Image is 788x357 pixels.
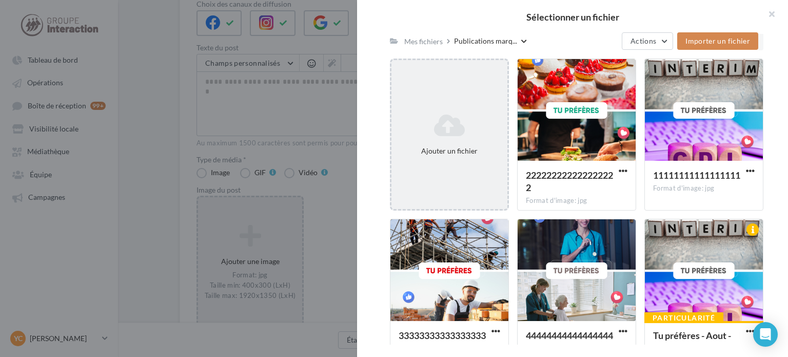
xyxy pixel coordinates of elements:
button: Importer un fichier [677,32,758,50]
div: Mes fichiers [404,36,443,47]
div: Ajouter un fichier [396,146,503,156]
span: Publications marq... [454,36,517,46]
span: Importer un fichier [685,36,750,45]
h2: Sélectionner un fichier [373,12,772,22]
div: Format d'image: jpg [653,184,755,193]
div: Format d'image: jpg [526,196,627,205]
span: 3333333333333333333 [399,330,486,353]
span: Tu préfères - Aout - marque interim_Plan de travail 1 [653,330,740,353]
button: Actions [622,32,673,50]
div: Open Intercom Messenger [753,322,778,347]
span: 4444444444444444444444444444444 [526,330,613,353]
span: Actions [631,36,656,45]
span: 11111111111111111 [653,170,740,181]
div: Particularité [644,312,723,324]
span: 222222222222222222 [526,170,613,193]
